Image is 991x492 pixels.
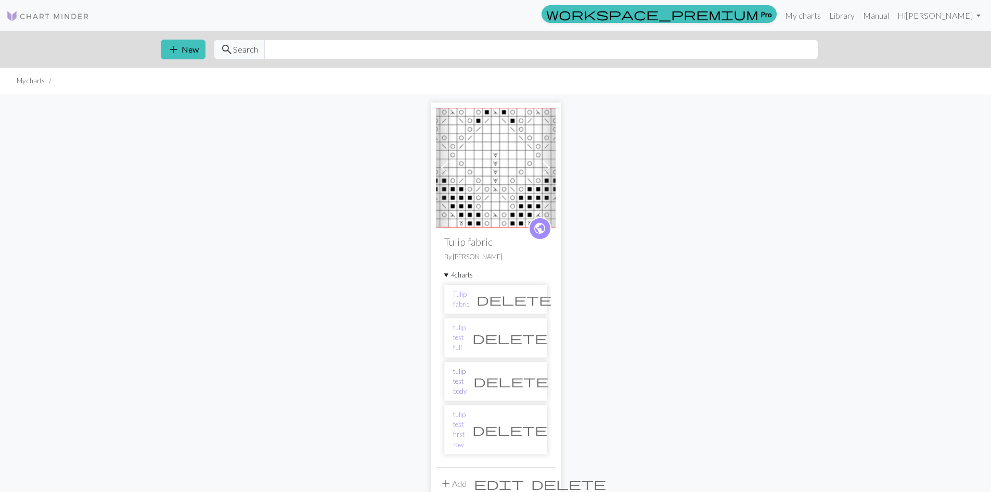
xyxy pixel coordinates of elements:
[453,367,467,397] a: tulip test body
[453,323,466,353] a: tulip test full
[466,328,554,348] button: Delete chart
[436,161,556,171] a: Tulip fabric
[467,371,555,391] button: Delete chart
[474,476,524,491] span: edit
[474,477,524,490] i: Edit
[444,236,547,248] h2: Tulip fabric
[17,76,45,86] li: My charts
[466,420,554,439] button: Delete chart
[221,42,233,57] span: search
[893,5,985,26] a: Hi[PERSON_NAME]
[533,220,546,236] span: public
[168,42,180,57] span: add
[859,5,893,26] a: Manual
[472,422,547,437] span: delete
[444,252,547,262] p: By [PERSON_NAME]
[477,292,551,307] span: delete
[6,10,89,22] img: Logo
[546,7,758,21] span: workspace_premium
[233,43,258,56] span: Search
[161,40,205,59] button: New
[472,331,547,345] span: delete
[444,270,547,280] summary: 4charts
[453,289,470,309] a: Tulip fabric
[533,218,546,239] i: public
[781,5,825,26] a: My charts
[453,410,466,450] a: tulip test first row
[470,289,558,309] button: Delete chart
[531,476,606,491] span: delete
[529,217,551,240] a: public
[542,5,777,23] a: Pro
[436,108,556,228] img: Tulip fabric
[473,374,548,388] span: delete
[825,5,859,26] a: Library
[440,476,452,491] span: add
